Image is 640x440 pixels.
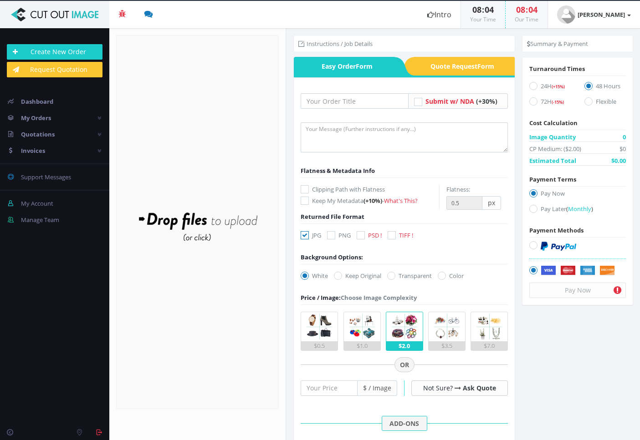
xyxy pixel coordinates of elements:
label: Keep My Metadata - [301,196,439,205]
label: Transparent [387,271,432,280]
div: $3.5 [429,341,465,350]
div: Choose Image Complexity [301,293,417,302]
i: Form [356,62,373,71]
span: px [482,196,501,210]
a: Submit w/ NDA (+30%) [425,97,497,106]
span: Submit w/ NDA [425,97,474,106]
a: (+15%) [552,82,565,90]
i: Form [477,62,494,71]
span: Image Quantity [529,132,576,142]
div: $2.0 [386,341,423,350]
span: $0 [620,144,626,153]
span: My Orders [21,114,51,122]
span: Flatness & Metadata Info [301,167,375,175]
span: Cost Calculation [529,119,578,127]
span: Turnaround Times [529,65,585,73]
div: $1.0 [344,341,380,350]
span: Dashboard [21,97,53,106]
li: Instructions / Job Details [298,39,373,48]
a: Intro [418,1,461,28]
img: timthumb.php [557,5,575,24]
span: $0.00 [611,156,626,165]
span: TIFF ! [399,231,413,239]
span: Returned File Format [301,212,364,221]
span: (-15%) [552,99,564,105]
img: 4.png [432,312,461,341]
span: 0 [623,132,626,142]
span: CP Medium: ($2.00) [529,144,581,153]
strong: [PERSON_NAME] [578,10,625,19]
span: 04 [485,4,494,15]
label: Clipping Path with Flatness [301,185,439,194]
span: Payment Terms [529,175,576,183]
span: Payment Methods [529,226,584,234]
label: 72H [529,97,571,109]
label: 24H [529,81,571,94]
span: Price / Image: [301,293,341,302]
label: JPG [301,231,321,240]
span: PSD ! [368,231,382,239]
span: Manage Team [21,216,59,224]
span: : [481,4,485,15]
a: Ask Quote [463,384,496,392]
span: Quote Request [416,57,515,76]
span: 08 [516,4,525,15]
a: What's This? [384,197,418,205]
label: 48 Hours [584,81,626,94]
img: 3.png [390,312,419,341]
label: Color [438,271,464,280]
span: (+10%) [364,197,382,205]
a: Easy OrderForm [294,57,393,76]
label: Pay Later [529,204,626,217]
li: Summary & Payment [527,39,588,48]
span: Monthly [568,205,591,213]
span: (+15%) [552,84,565,90]
span: Easy Order [294,57,393,76]
span: $ / Image [358,380,397,396]
span: 04 [528,4,538,15]
a: [PERSON_NAME] [548,1,640,28]
span: (+30%) [476,97,497,106]
div: Background Options: [301,253,363,262]
div: $7.0 [471,341,507,350]
label: White [301,271,328,280]
small: Our Time [515,15,538,23]
label: PNG [327,231,351,240]
img: 2.png [348,312,377,341]
label: Flexible [584,97,626,109]
span: ADD-ONS [382,416,427,431]
span: Invoices [21,147,45,155]
span: Quotations [21,130,55,138]
a: Quote RequestForm [416,57,515,76]
span: My Account [21,199,53,207]
a: Request Quotation [7,62,102,77]
img: 5.png [475,312,504,341]
label: Flatness: [446,185,470,194]
input: Your Order Title [301,93,409,109]
span: 08 [472,4,481,15]
label: Pay Now [529,189,626,201]
img: 1.png [305,312,334,341]
a: (-15%) [552,97,564,106]
img: Cut Out Image [7,8,102,21]
img: Securely by Stripe [541,266,615,276]
span: Estimated Total [529,156,576,165]
img: PayPal [541,242,576,251]
span: Support Messages [21,173,71,181]
a: (Monthly) [566,205,593,213]
a: Create New Order [7,44,102,60]
div: $0.5 [301,341,338,350]
small: Your Time [470,15,496,23]
label: Keep Original [334,271,381,280]
input: Your Price [301,380,358,396]
span: OR [394,357,415,373]
span: : [525,4,528,15]
span: Not Sure? [423,384,453,392]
